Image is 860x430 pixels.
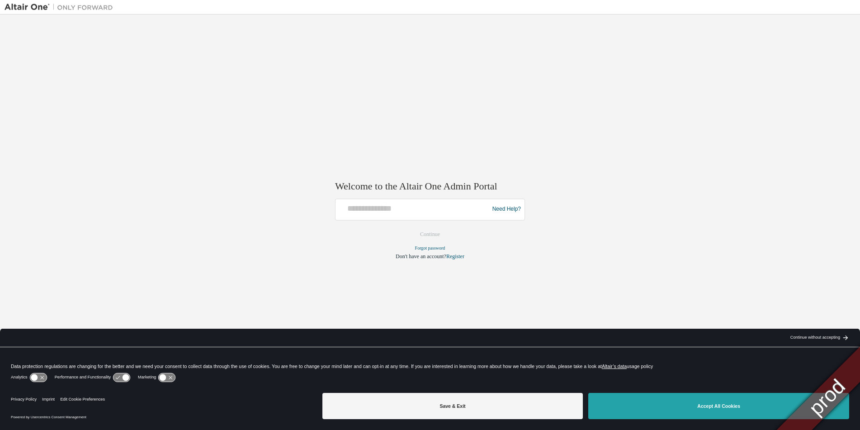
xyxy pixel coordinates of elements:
[335,180,525,193] h2: Welcome to the Altair One Admin Portal
[446,253,464,260] a: Register
[5,3,118,12] img: Altair One
[492,209,521,210] a: Need Help?
[396,253,446,260] span: Don't have an account?
[415,246,445,250] a: Forgot password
